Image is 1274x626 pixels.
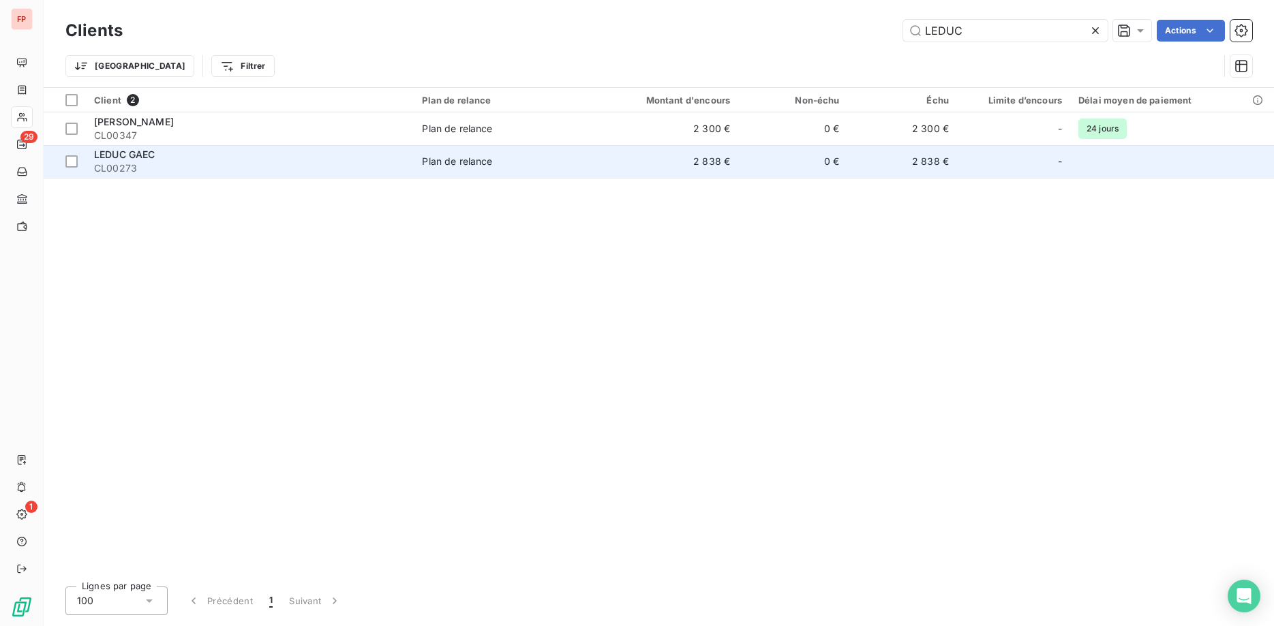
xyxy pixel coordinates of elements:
div: Open Intercom Messenger [1228,580,1260,612]
img: Logo LeanPay [11,596,33,618]
button: 1 [261,586,281,615]
td: 2 300 € [592,112,738,145]
span: 1 [269,594,273,608]
span: [PERSON_NAME] [94,116,174,127]
span: Client [94,95,121,106]
td: 0 € [738,145,847,178]
span: 1 [25,501,37,513]
div: Délai moyen de paiement [1078,95,1266,106]
div: Échu [856,95,949,106]
div: Plan de relance [422,95,583,106]
div: FP [11,8,33,30]
div: Plan de relance [422,155,492,168]
div: Non-échu [746,95,839,106]
span: 100 [77,594,93,608]
button: [GEOGRAPHIC_DATA] [65,55,194,77]
span: CL00347 [94,129,406,142]
span: - [1058,155,1062,168]
input: Rechercher [903,20,1108,42]
h3: Clients [65,18,123,43]
td: 2 300 € [848,112,957,145]
span: 24 jours [1078,119,1127,139]
div: Montant d'encours [600,95,730,106]
button: Actions [1157,20,1225,42]
div: Plan de relance [422,122,492,136]
td: 2 838 € [848,145,957,178]
button: Filtrer [211,55,274,77]
button: Précédent [179,586,261,615]
span: 29 [20,131,37,143]
span: CL00273 [94,161,406,175]
span: 2 [127,94,139,106]
span: - [1058,122,1062,136]
div: Limite d’encours [965,95,1062,106]
span: LEDUC GAEC [94,148,155,160]
button: Suivant [281,586,350,615]
td: 2 838 € [592,145,738,178]
td: 0 € [738,112,847,145]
